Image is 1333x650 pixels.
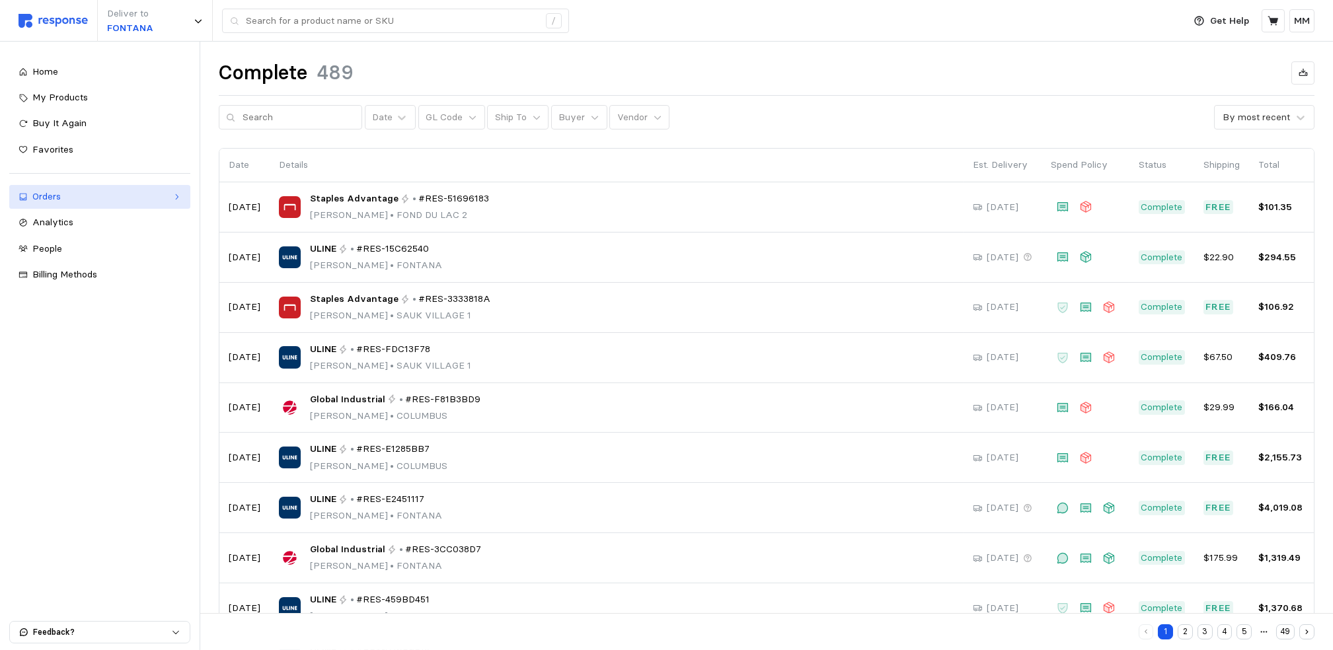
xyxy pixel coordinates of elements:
p: Free [1206,501,1231,515]
span: ULINE [310,492,336,507]
a: People [9,237,190,261]
button: Vendor [609,105,669,130]
span: • [388,259,397,271]
span: • [388,309,397,321]
span: Home [32,65,58,77]
p: [PERSON_NAME] COLUMBUS [310,459,447,474]
span: • [388,610,397,622]
button: 5 [1237,624,1252,639]
p: Shipping [1203,158,1240,172]
p: Get Help [1211,14,1250,28]
div: / [546,13,562,29]
span: ULINE [310,342,336,357]
img: ULINE [279,346,301,368]
p: Complete [1141,200,1183,215]
p: $175.99 [1203,551,1240,565]
p: Date [229,158,260,172]
button: 49 [1276,624,1295,639]
span: ULINE [310,442,336,456]
p: $4,019.08 [1258,501,1305,515]
p: Buyer [558,110,585,125]
button: 1 [1158,624,1173,639]
p: $1,319.49 [1258,551,1305,565]
p: • [399,542,403,557]
p: Vendor [617,110,648,125]
p: • [350,342,354,357]
p: Free [1206,300,1231,314]
p: Feedback? [33,626,171,638]
span: ULINE [310,242,336,256]
p: $22.90 [1203,250,1240,265]
p: Complete [1141,601,1183,616]
a: Billing Methods [9,263,190,287]
p: [DATE] [987,601,1018,616]
p: [PERSON_NAME] SAUK VILLAGE 1 [310,609,471,624]
p: Complete [1141,501,1183,515]
button: MM [1289,9,1314,32]
img: Global Industrial [279,396,301,418]
span: #RES-3CC038D7 [405,542,481,557]
img: ULINE [279,597,301,619]
p: $294.55 [1258,250,1305,265]
p: $101.35 [1258,200,1305,215]
p: [PERSON_NAME] SAUK VILLAGE 1 [310,359,471,373]
p: [DATE] [229,551,260,565]
p: [PERSON_NAME] FONTANA [310,509,442,523]
div: Date [372,110,393,124]
p: [DATE] [229,451,260,465]
p: $2,155.73 [1258,451,1305,465]
span: Favorites [32,143,73,155]
p: $1,370.68 [1258,601,1305,616]
img: svg%3e [19,14,88,28]
button: Get Help [1186,9,1258,34]
h1: Complete [219,60,307,86]
p: Complete [1141,400,1183,415]
p: • [350,442,354,456]
span: #RES-51696183 [418,192,489,206]
button: Ship To [487,105,549,130]
span: Staples Advantage [310,292,399,307]
p: • [412,192,416,206]
span: People [32,242,62,254]
p: FONTANA [107,21,153,36]
p: $29.99 [1203,400,1240,415]
h1: 489 [317,60,354,86]
span: • [388,359,397,371]
p: Est. Delivery [973,158,1032,172]
input: Search for a product name or SKU [246,9,539,33]
span: • [388,460,397,472]
p: [DATE] [987,451,1018,465]
p: Complete [1141,451,1183,465]
button: GL Code [418,105,485,130]
p: [DATE] [229,501,260,515]
p: Complete [1141,350,1183,365]
p: Complete [1141,300,1183,314]
p: [DATE] [229,300,260,314]
img: ULINE [279,447,301,468]
a: Favorites [9,138,190,162]
p: Details [279,158,954,172]
p: Total [1258,158,1305,172]
p: • [399,392,403,407]
img: ULINE [279,497,301,519]
p: [PERSON_NAME] FONTANA [310,258,442,273]
p: [PERSON_NAME] FONTANA [310,559,482,573]
span: My Products [32,91,88,103]
span: #RES-FDC13F78 [356,342,430,357]
p: $106.92 [1258,300,1305,314]
p: [DATE] [987,300,1018,314]
span: • [388,560,397,571]
span: #RES-459BD451 [356,593,430,607]
div: Orders [32,190,167,204]
p: [DATE] [229,250,260,265]
p: MM [1294,14,1310,28]
p: $409.76 [1258,350,1305,365]
a: Analytics [9,211,190,235]
span: Analytics [32,216,73,228]
a: Buy It Again [9,112,190,135]
div: By most recent [1223,110,1290,124]
p: [DATE] [987,551,1018,565]
p: [PERSON_NAME] SAUK VILLAGE 1 [310,308,491,323]
p: Status [1139,158,1185,172]
p: Free [1206,200,1231,215]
